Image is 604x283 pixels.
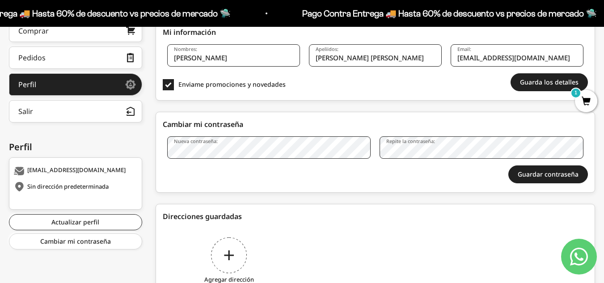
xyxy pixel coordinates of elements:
[300,6,595,21] p: Pago Contra Entrega 🚚 Hasta 60% de descuento vs precios de mercado 🛸
[163,211,588,222] div: Direcciones guardadas
[163,79,296,90] label: Enviame promociones y novedades
[9,73,142,96] a: Perfil
[575,97,597,107] a: 1
[9,140,142,154] div: Perfil
[9,20,142,42] a: Comprar
[570,88,581,98] mark: 1
[18,81,36,88] div: Perfil
[174,46,197,52] label: Nombres:
[163,27,588,38] div: Mi información
[18,27,49,34] div: Comprar
[174,138,218,144] label: Nueva contraseña:
[18,54,46,61] div: Pedidos
[9,233,142,249] a: Cambiar mi contraseña
[14,167,135,176] div: [EMAIL_ADDRESS][DOMAIN_NAME]
[457,46,471,52] label: Email:
[14,182,135,191] div: Sin dirección predeterminada
[508,165,588,183] button: Guardar contraseña
[9,100,142,122] button: Salir
[386,138,435,144] label: Repite la contraseña:
[316,46,338,52] label: Apeliidos:
[511,73,588,91] button: Guarda los detalles
[9,46,142,69] a: Pedidos
[9,214,142,230] a: Actualizar perfil
[18,108,33,115] div: Salir
[163,119,588,130] div: Cambiar mi contraseña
